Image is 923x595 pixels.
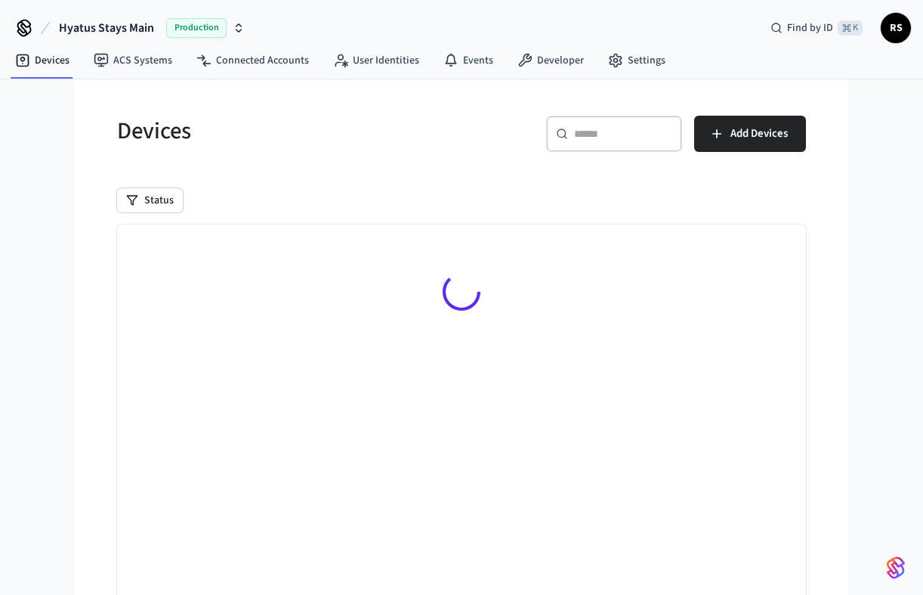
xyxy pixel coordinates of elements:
button: RS [881,13,911,43]
span: RS [882,14,909,42]
span: Add Devices [730,124,788,144]
span: Hyatus Stays Main [59,19,154,37]
a: Devices [3,47,82,74]
a: Developer [505,47,596,74]
a: Events [431,47,505,74]
div: Find by ID⌘ K [758,14,875,42]
a: Settings [596,47,678,74]
a: ACS Systems [82,47,184,74]
a: Connected Accounts [184,47,321,74]
span: ⌘ K [838,20,863,36]
button: Add Devices [694,116,806,152]
a: User Identities [321,47,431,74]
span: Find by ID [787,20,833,36]
img: SeamLogoGradient.69752ec5.svg [887,556,905,580]
button: Status [117,188,183,212]
h5: Devices [117,116,452,147]
span: Production [166,18,227,38]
